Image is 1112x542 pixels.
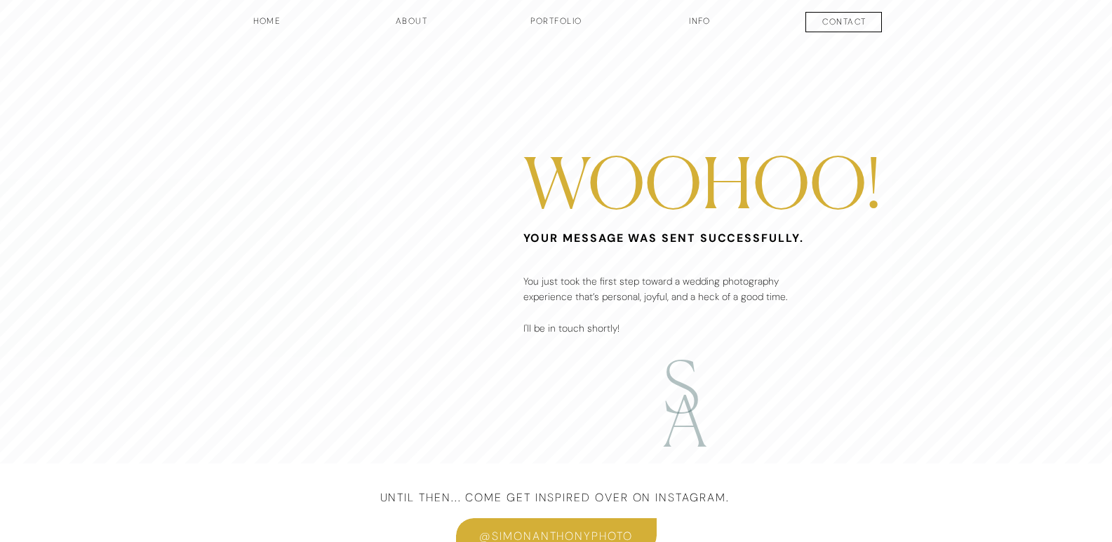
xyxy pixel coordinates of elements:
a: HOME [215,15,319,39]
h2: WOOHOO! [523,141,862,208]
p: You just took the first step toward a wedding photography experience that’s personal, joyful, and... [523,273,802,370]
h2: S [663,345,707,395]
a: INFO [665,15,735,39]
a: contact [793,15,897,32]
b: Your message was sent successfully. [523,231,804,245]
a: Portfolio [504,15,608,39]
a: about [377,15,447,39]
a: until then... come get inspired over on Instagram. [315,489,795,509]
h2: A [663,379,707,429]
